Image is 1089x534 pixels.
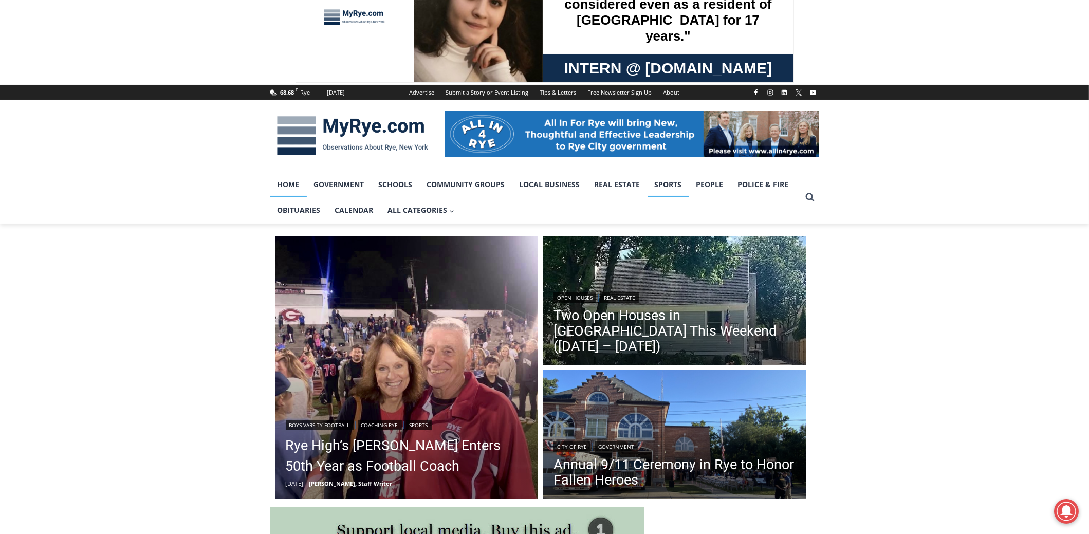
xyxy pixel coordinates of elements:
span: Open Tues. - Sun. [PHONE_NUMBER] [3,106,101,145]
div: Rye [301,88,310,97]
a: Submit a Story or Event Listing [440,85,534,100]
time: [DATE] [286,480,304,487]
a: Government [307,172,372,197]
img: MyRye.com [270,109,435,162]
a: Advertise [404,85,440,100]
a: Home [270,172,307,197]
nav: Primary Navigation [270,172,801,224]
a: Coaching Rye [358,420,402,430]
a: Intern @ [DOMAIN_NAME] [247,100,498,128]
a: About [658,85,686,100]
a: Real Estate [587,172,648,197]
a: Read More Rye High’s Dino Garr Enters 50th Year as Football Coach [275,236,539,500]
div: | [553,439,796,452]
button: View Search Form [801,188,819,207]
img: All in for Rye [445,111,819,157]
a: Community Groups [420,172,512,197]
span: Intern @ [DOMAIN_NAME] [269,102,476,125]
img: (PHOTO: Garr and his wife Cathy on the field at Rye High School's Nugent Stadium.) [275,236,539,500]
span: 68.68 [280,88,294,96]
a: Read More Annual 9/11 Ceremony in Rye to Honor Fallen Heroes [543,370,806,502]
span: F [296,87,298,93]
nav: Secondary Navigation [404,85,686,100]
div: | [553,290,796,303]
a: Sports [648,172,689,197]
a: Linkedin [778,86,790,99]
a: Real Estate [600,292,639,303]
a: Open Houses [553,292,596,303]
a: Boys Varsity Football [286,420,354,430]
a: Read More Two Open Houses in Rye This Weekend (September 6 – 7) [543,236,806,368]
a: Rye High’s [PERSON_NAME] Enters 50th Year as Football Coach [286,435,528,476]
a: Schools [372,172,420,197]
a: City of Rye [553,441,590,452]
a: Facebook [750,86,762,99]
img: (PHOTO: The City of Rye 9-11 ceremony on Wednesday, September 11, 2024. It was the 23rd anniversa... [543,370,806,502]
div: "[PERSON_NAME]'s draw is the fine variety of pristine raw fish kept on hand" [106,64,151,123]
a: Instagram [764,86,777,99]
a: YouTube [807,86,819,99]
span: – [306,480,309,487]
a: Annual 9/11 Ceremony in Rye to Honor Fallen Heroes [553,457,796,488]
div: [DATE] [327,88,345,97]
a: People [689,172,731,197]
div: | | [286,418,528,430]
a: Obituaries [270,197,328,223]
img: 134-136 Dearborn Avenue [543,236,806,368]
a: Sports [406,420,432,430]
button: Child menu of All Categories [381,197,462,223]
a: Calendar [328,197,381,223]
a: Local Business [512,172,587,197]
a: Two Open Houses in [GEOGRAPHIC_DATA] This Weekend ([DATE] – [DATE]) [553,308,796,354]
a: X [792,86,805,99]
a: Open Tues. - Sun. [PHONE_NUMBER] [1,103,103,128]
a: Police & Fire [731,172,796,197]
a: Free Newsletter Sign Up [582,85,658,100]
a: Government [595,441,638,452]
div: "I learned about the history of a place I’d honestly never considered even as a resident of [GEOG... [260,1,486,100]
a: [PERSON_NAME], Staff Writer [309,480,393,487]
a: Tips & Letters [534,85,582,100]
